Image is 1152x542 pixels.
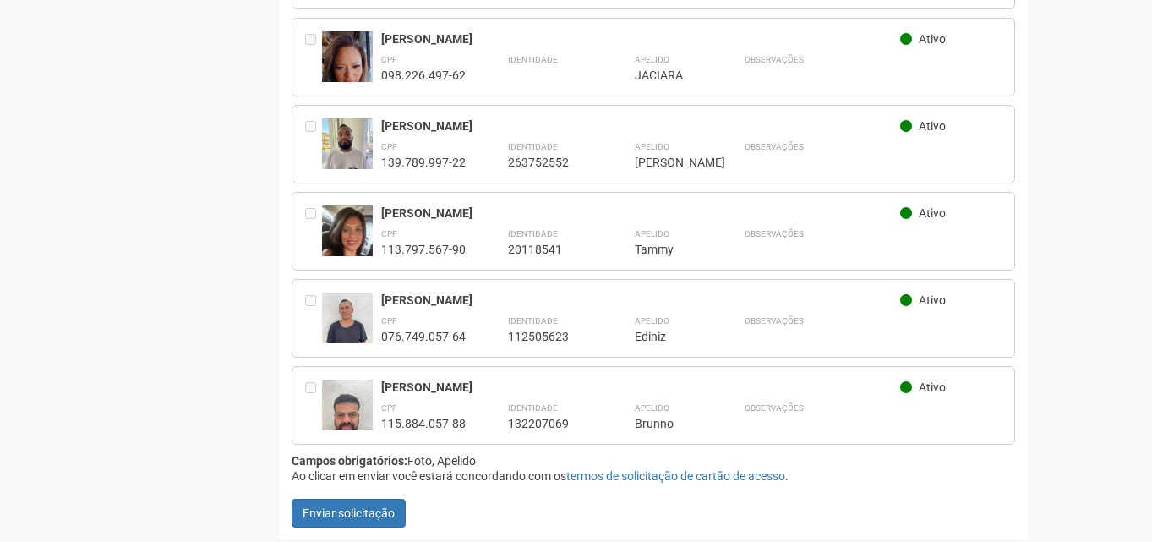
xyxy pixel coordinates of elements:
strong: CPF [381,316,397,326]
span: Ativo [919,32,946,46]
img: user.jpg [322,380,373,470]
strong: Apelido [635,142,669,151]
span: Ativo [919,119,946,133]
div: Entre em contato com a Aministração para solicitar o cancelamento ou 2a via [305,118,322,170]
img: user.jpg [322,118,373,186]
strong: Apelido [635,55,669,64]
strong: Identidade [508,316,558,326]
strong: Identidade [508,229,558,238]
div: 113.797.567-90 [381,242,466,257]
strong: Identidade [508,403,558,413]
button: Enviar solicitação [292,499,406,528]
div: 20118541 [508,242,592,257]
strong: Observações [745,403,804,413]
strong: Observações [745,229,804,238]
div: 076.749.057-64 [381,329,466,344]
div: JACIARA [635,68,702,83]
div: 132207069 [508,416,592,431]
strong: Identidade [508,55,558,64]
a: termos de solicitação de cartão de acesso [566,469,785,483]
img: user.jpg [322,293,373,360]
img: user.jpg [322,205,373,296]
div: 263752552 [508,155,592,170]
div: Entre em contato com a Aministração para solicitar o cancelamento ou 2a via [305,31,322,83]
strong: Identidade [508,142,558,151]
strong: CPF [381,229,397,238]
div: [PERSON_NAME] [381,31,901,47]
div: Brunno [635,416,702,431]
strong: Apelido [635,316,669,326]
div: Foto, Apelido [292,453,1016,468]
span: Ativo [919,206,946,220]
div: Entre em contato com a Aministração para solicitar o cancelamento ou 2a via [305,380,322,431]
div: [PERSON_NAME] [381,118,901,134]
div: [PERSON_NAME] [381,380,901,395]
div: [PERSON_NAME] [635,155,702,170]
div: [PERSON_NAME] [381,205,901,221]
strong: Observações [745,55,804,64]
div: 139.789.997-22 [381,155,466,170]
div: Entre em contato com a Aministração para solicitar o cancelamento ou 2a via [305,205,322,257]
div: Ediniz [635,329,702,344]
div: Entre em contato com a Aministração para solicitar o cancelamento ou 2a via [305,293,322,344]
div: 115.884.057-88 [381,416,466,431]
strong: CPF [381,403,397,413]
strong: Apelido [635,229,669,238]
strong: CPF [381,142,397,151]
strong: Apelido [635,403,669,413]
strong: Observações [745,142,804,151]
div: [PERSON_NAME] [381,293,901,308]
div: Ao clicar em enviar você estará concordando com os . [292,468,1016,484]
div: 112505623 [508,329,592,344]
div: Tammy [635,242,702,257]
span: Ativo [919,293,946,307]
span: Ativo [919,380,946,394]
strong: Observações [745,316,804,326]
strong: Campos obrigatórios: [292,454,407,468]
img: user.jpg [322,31,373,122]
div: 098.226.497-62 [381,68,466,83]
strong: CPF [381,55,397,64]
